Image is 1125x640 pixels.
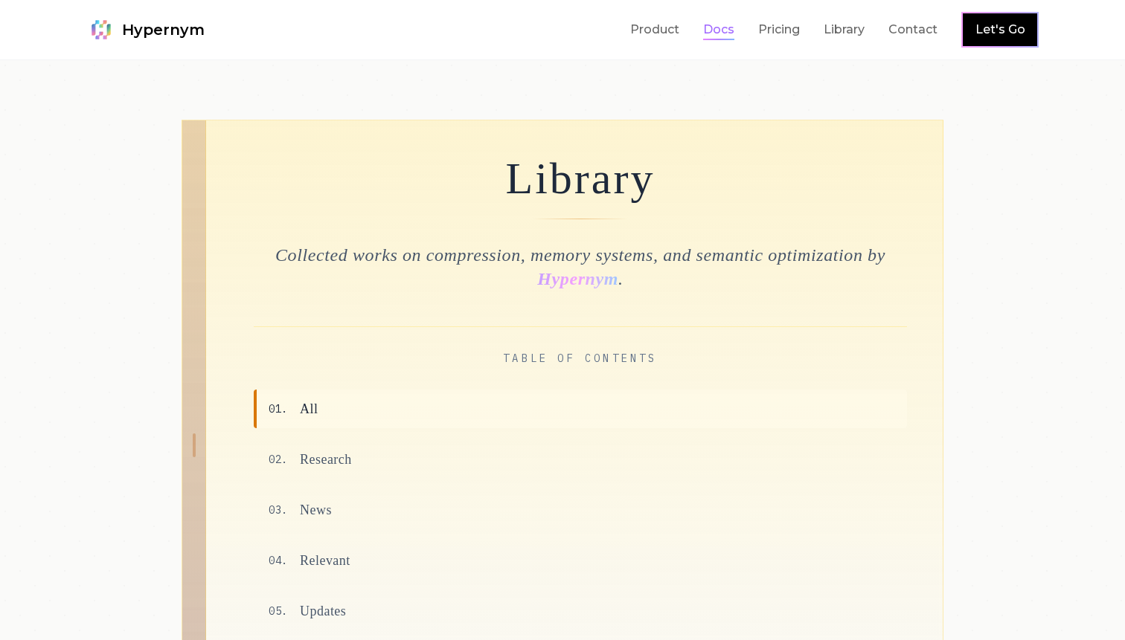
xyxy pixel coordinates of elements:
button: 02.Research [254,440,907,479]
button: 01.All [254,390,907,428]
span: All [300,398,318,419]
span: News [300,500,332,520]
a: Library [824,21,865,39]
span: 03 . [269,502,288,517]
img: Hypernym Logo [86,15,116,45]
a: Contact [888,21,937,39]
span: 05 . [269,604,288,618]
span: Research [300,449,352,470]
a: Let's Go [975,21,1025,39]
span: 04 . [269,553,288,568]
h1: Library [254,156,907,201]
a: Docs [703,21,734,39]
button: 03.News [254,491,907,529]
span: 01 . [269,401,288,416]
span: Updates [300,601,346,621]
span: Hypernym [122,19,205,40]
button: 05.Updates [254,592,907,630]
a: Hypernym [86,15,205,45]
a: Product [630,21,679,39]
button: 04.Relevant [254,541,907,580]
a: Pricing [758,21,800,39]
span: 02 . [269,452,288,467]
div: Hypernym [537,262,618,296]
p: Collected works on compression, memory systems, and semantic optimization by . [254,243,907,291]
h2: Table of Contents [254,351,907,366]
span: Relevant [300,550,350,571]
